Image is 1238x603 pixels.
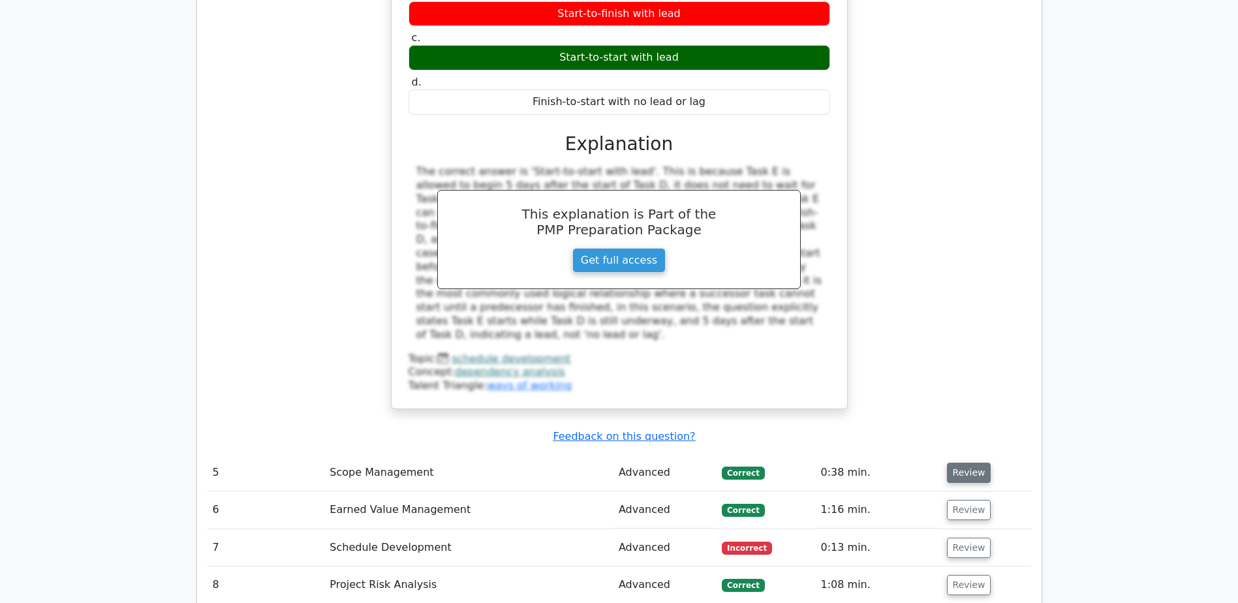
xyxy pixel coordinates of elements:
[722,579,764,592] span: Correct
[816,491,942,529] td: 1:16 min.
[409,89,830,115] div: Finish-to-start with no lead or lag
[324,454,613,491] td: Scope Management
[409,365,830,379] div: Concept:
[947,500,991,520] button: Review
[553,430,695,442] a: Feedback on this question?
[572,248,666,273] a: Get full access
[722,504,764,517] span: Correct
[613,454,717,491] td: Advanced
[487,379,572,392] a: ways of working
[613,529,717,566] td: Advanced
[208,529,325,566] td: 7
[324,491,613,529] td: Earned Value Management
[613,491,717,529] td: Advanced
[947,463,991,483] button: Review
[722,467,764,480] span: Correct
[324,529,613,566] td: Schedule Development
[816,454,942,491] td: 0:38 min.
[409,1,830,27] div: Start-to-finish with lead
[409,352,830,366] div: Topic:
[412,31,421,44] span: c.
[409,352,830,393] div: Talent Triangle:
[455,365,565,378] a: dependency analysis
[412,76,422,88] span: d.
[409,45,830,70] div: Start-to-start with lead
[208,491,325,529] td: 6
[416,133,822,155] h3: Explanation
[947,575,991,595] button: Review
[416,165,822,341] div: The correct answer is 'Start-to-start with lead'. This is because Task E is allowed to begin 5 da...
[208,454,325,491] td: 5
[452,352,570,365] a: schedule development
[816,529,942,566] td: 0:13 min.
[722,542,772,555] span: Incorrect
[947,538,991,558] button: Review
